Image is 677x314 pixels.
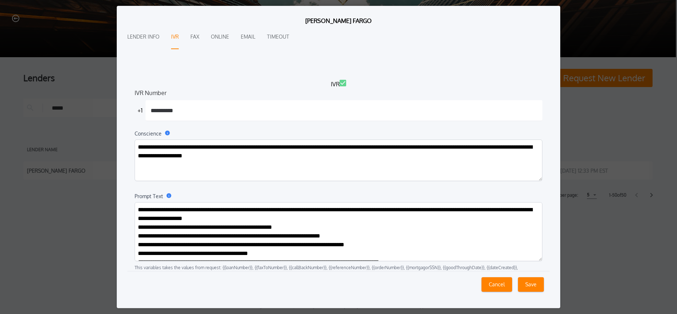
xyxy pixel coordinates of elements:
[518,277,544,292] button: Save
[135,103,146,118] span: +1
[481,277,512,292] button: Cancel
[190,25,199,49] button: Fax
[211,25,229,49] button: Online
[241,25,255,49] button: Email
[135,80,542,89] label: IVR
[127,16,550,25] h2: [PERSON_NAME] FARGO
[135,130,162,137] label: Conscience
[135,193,163,200] label: Prompt Text
[171,25,179,49] button: IVR
[135,89,167,94] label: IVR Number
[127,25,159,49] button: Lender Info
[267,25,289,49] button: Timeout
[135,265,542,276] p: This variables takes the values from request: {{loanNumber}}, {{faxToNumber}}, {{callBackNumber}}...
